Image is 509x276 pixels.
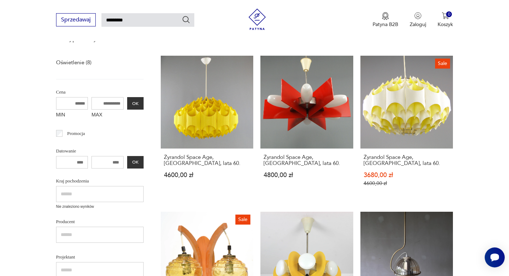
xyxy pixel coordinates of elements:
p: 4600,00 zł [364,180,450,186]
button: Zaloguj [410,12,426,28]
label: MAX [91,110,124,121]
p: 4800,00 zł [264,172,350,178]
h3: Żyrandol Space Age, [GEOGRAPHIC_DATA], lata 60. [164,154,250,166]
p: Producent [56,218,144,226]
a: Sprzedawaj [56,18,96,23]
button: Patyna B2B [373,12,398,28]
button: Szukaj [182,15,190,24]
p: Nie znaleziono wyników [56,204,144,210]
a: Żyrandol Space Age, Nowa Huta, lata 60.Żyrandol Space Age, [GEOGRAPHIC_DATA], lata 60.4600,00 zł [161,56,254,200]
p: Cena [56,88,144,96]
div: 0 [446,11,452,17]
p: Koszyk [438,21,453,28]
p: Promocja [67,130,85,137]
button: OK [127,97,144,110]
p: Patyna B2B [373,21,398,28]
a: SaleŻyrandol Space Age, Nowa Huta, lata 60.Żyrandol Space Age, [GEOGRAPHIC_DATA], lata 60.3680,00... [360,56,453,200]
img: Patyna - sklep z meblami i dekoracjami vintage [246,9,268,30]
img: Ikona medalu [382,12,389,20]
img: Ikonka użytkownika [414,12,421,19]
button: OK [127,156,144,169]
p: Projektant [56,253,144,261]
a: Ikona medaluPatyna B2B [373,12,398,28]
img: Ikona koszyka [442,12,449,19]
a: Żyrandol Space Age, Nowa Huta, lata 60.Żyrandol Space Age, [GEOGRAPHIC_DATA], lata 60.4800,00 zł [260,56,353,200]
iframe: Smartsupp widget button [485,247,505,267]
p: Zaloguj [410,21,426,28]
a: Oświetlenie (8) [56,57,91,67]
p: Kraj pochodzenia [56,177,144,185]
label: MIN [56,110,88,121]
p: 3680,00 zł [364,172,450,178]
h3: Żyrandol Space Age, [GEOGRAPHIC_DATA], lata 60. [364,154,450,166]
p: Datowanie [56,147,144,155]
button: Sprzedawaj [56,13,96,26]
p: 4600,00 zł [164,172,250,178]
button: 0Koszyk [438,12,453,28]
h3: Żyrandol Space Age, [GEOGRAPHIC_DATA], lata 60. [264,154,350,166]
